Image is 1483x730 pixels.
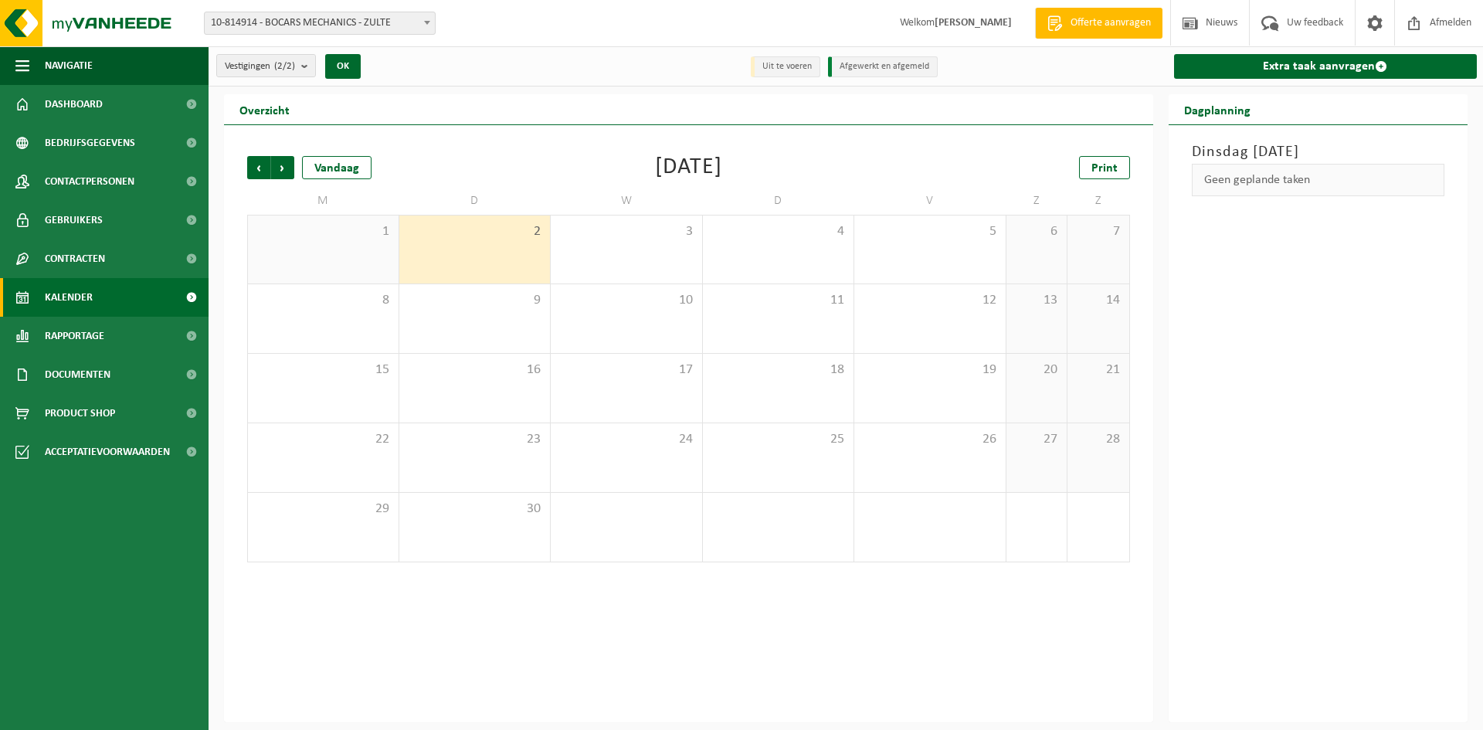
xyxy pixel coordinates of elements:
[256,223,391,240] span: 1
[407,362,543,379] span: 16
[302,156,372,179] div: Vandaag
[45,278,93,317] span: Kalender
[854,187,1006,215] td: V
[224,94,305,124] h2: Overzicht
[1035,8,1162,39] a: Offerte aanvragen
[1075,362,1121,379] span: 21
[551,187,703,215] td: W
[45,239,105,278] span: Contracten
[205,12,435,34] span: 10-814914 - BOCARS MECHANICS - ZULTE
[558,362,694,379] span: 17
[1067,187,1129,215] td: Z
[1075,292,1121,309] span: 14
[399,187,551,215] td: D
[703,187,855,215] td: D
[1014,431,1060,448] span: 27
[1079,156,1130,179] a: Print
[1006,187,1068,215] td: Z
[407,501,543,518] span: 30
[256,292,391,309] span: 8
[1192,141,1445,164] h3: Dinsdag [DATE]
[247,156,270,179] span: Vorige
[1075,431,1121,448] span: 28
[751,56,820,77] li: Uit te voeren
[256,362,391,379] span: 15
[558,431,694,448] span: 24
[558,292,694,309] span: 10
[1067,15,1155,31] span: Offerte aanvragen
[711,362,847,379] span: 18
[225,55,295,78] span: Vestigingen
[256,431,391,448] span: 22
[862,223,998,240] span: 5
[204,12,436,35] span: 10-814914 - BOCARS MECHANICS - ZULTE
[711,431,847,448] span: 25
[558,223,694,240] span: 3
[407,223,543,240] span: 2
[45,124,135,162] span: Bedrijfsgegevens
[45,85,103,124] span: Dashboard
[1014,223,1060,240] span: 6
[862,431,998,448] span: 26
[862,362,998,379] span: 19
[655,156,722,179] div: [DATE]
[45,317,104,355] span: Rapportage
[935,17,1012,29] strong: [PERSON_NAME]
[1169,94,1266,124] h2: Dagplanning
[247,187,399,215] td: M
[1014,292,1060,309] span: 13
[711,292,847,309] span: 11
[407,431,543,448] span: 23
[256,501,391,518] span: 29
[45,433,170,471] span: Acceptatievoorwaarden
[45,201,103,239] span: Gebruikers
[45,46,93,85] span: Navigatie
[711,223,847,240] span: 4
[274,61,295,71] count: (2/2)
[1091,162,1118,175] span: Print
[45,355,110,394] span: Documenten
[828,56,938,77] li: Afgewerkt en afgemeld
[271,156,294,179] span: Volgende
[1075,223,1121,240] span: 7
[45,162,134,201] span: Contactpersonen
[216,54,316,77] button: Vestigingen(2/2)
[325,54,361,79] button: OK
[1174,54,1478,79] a: Extra taak aanvragen
[862,292,998,309] span: 12
[1014,362,1060,379] span: 20
[45,394,115,433] span: Product Shop
[1192,164,1445,196] div: Geen geplande taken
[407,292,543,309] span: 9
